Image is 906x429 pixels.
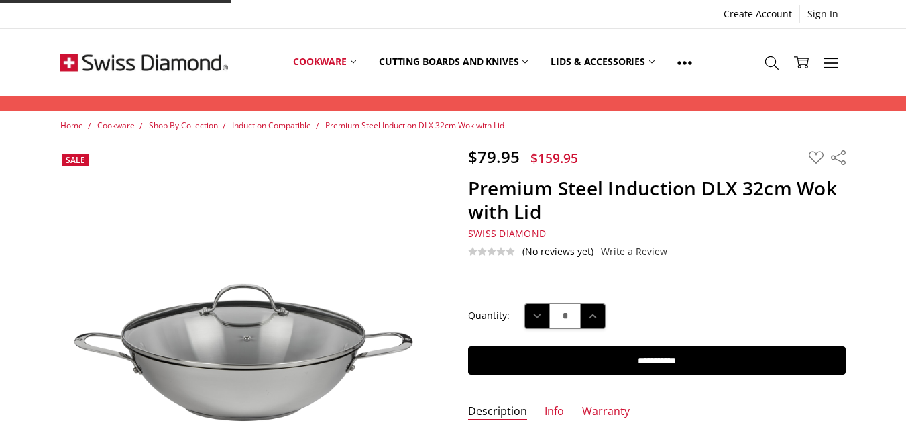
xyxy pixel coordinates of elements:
span: $159.95 [530,149,578,167]
span: Sale [66,154,85,166]
a: Info [545,404,564,420]
a: Write a Review [601,246,667,257]
img: Free Shipping On Every Order [60,29,228,96]
span: (No reviews yet) [522,246,593,257]
a: Cutting boards and knives [367,32,540,92]
a: Warranty [582,404,630,420]
a: Premium Steel Induction DLX 32cm Wok with Lid [325,120,504,131]
a: Cookware [97,120,135,131]
a: Induction Compatible [232,120,311,131]
a: Sign In [800,5,846,23]
a: Description [468,404,527,420]
a: Show All [666,32,703,93]
a: Create Account [716,5,799,23]
h1: Premium Steel Induction DLX 32cm Wok with Lid [468,177,846,224]
a: Lids & Accessories [539,32,665,92]
a: Home [60,120,83,131]
span: Swiss Diamond [468,227,546,240]
span: $79.95 [468,146,520,168]
a: Shop By Collection [149,120,218,131]
label: Quantity: [468,308,510,323]
a: Cookware [282,32,367,92]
